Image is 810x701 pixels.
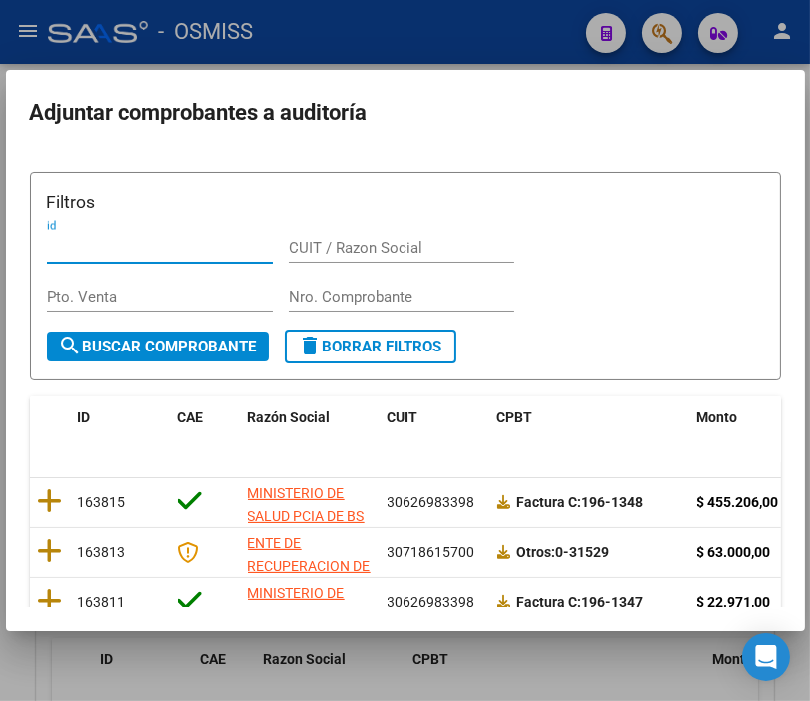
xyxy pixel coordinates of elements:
[299,338,442,355] span: Borrar Filtros
[70,396,170,462] datatable-header-cell: ID
[299,334,323,357] mat-icon: delete
[240,396,380,462] datatable-header-cell: Razón Social
[388,544,475,560] span: 30718615700
[248,409,331,425] span: Razón Social
[517,594,644,610] strong: 196-1347
[697,594,771,610] strong: $ 22.971,00
[285,330,456,363] button: Borrar Filtros
[30,94,781,132] h2: Adjuntar comprobantes a auditoría
[697,494,779,510] strong: $ 455.206,00
[742,633,790,681] div: Open Intercom Messenger
[388,494,475,510] span: 30626983398
[47,332,269,361] button: Buscar Comprobante
[380,396,489,462] datatable-header-cell: CUIT
[78,494,126,510] span: 163815
[517,544,556,560] span: Otros:
[178,409,204,425] span: CAE
[170,396,240,462] datatable-header-cell: CAE
[59,334,83,357] mat-icon: search
[517,544,610,560] strong: 0-31529
[497,409,533,425] span: CPBT
[248,585,365,647] span: MINISTERIO DE SALUD PCIA DE BS AS
[388,594,475,610] span: 30626983398
[388,409,418,425] span: CUIT
[697,409,738,425] span: Monto
[517,494,582,510] span: Factura C:
[78,594,126,610] span: 163811
[59,338,257,355] span: Buscar Comprobante
[697,544,771,560] strong: $ 63.000,00
[517,594,582,610] span: Factura C:
[517,494,644,510] strong: 196-1348
[47,189,764,215] h3: Filtros
[248,485,365,547] span: MINISTERIO DE SALUD PCIA DE BS AS
[78,409,91,425] span: ID
[78,544,126,560] span: 163813
[489,396,689,462] datatable-header-cell: CPBT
